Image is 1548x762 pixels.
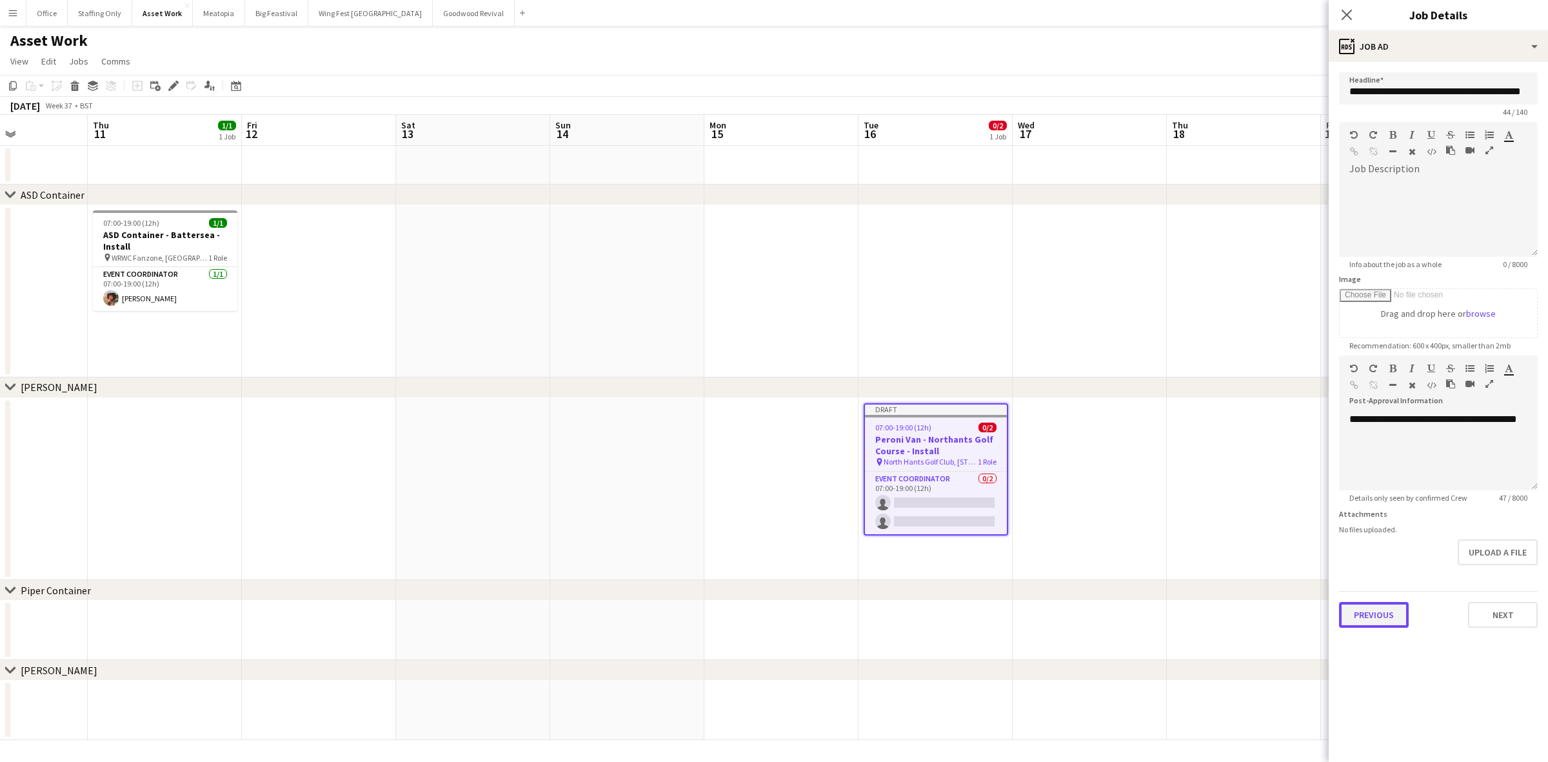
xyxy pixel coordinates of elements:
[1339,259,1452,269] span: Info about the job as a whole
[1329,6,1548,23] h3: Job Details
[1485,379,1494,389] button: Fullscreen
[21,188,84,201] div: ASD Container
[1339,602,1409,628] button: Previous
[1369,130,1378,140] button: Redo
[862,126,878,141] span: 16
[132,1,193,26] button: Asset Work
[1326,119,1336,131] span: Fri
[101,55,130,67] span: Comms
[1339,493,1478,503] span: Details only seen by confirmed Crew
[1339,341,1521,350] span: Recommendation: 600 x 400px, smaller than 2mb
[10,55,28,67] span: View
[864,403,1008,536] app-job-card: Draft07:00-19:00 (12h)0/2Peroni Van - Northants Golf Course - Install North Hants Golf Club, [STR...
[401,119,415,131] span: Sat
[1427,363,1436,374] button: Underline
[219,132,235,141] div: 1 Job
[1465,363,1474,374] button: Unordered List
[21,381,97,394] div: [PERSON_NAME]
[93,267,237,311] app-card-role: Event Coordinator1/107:00-19:00 (12h)[PERSON_NAME]
[1170,126,1188,141] span: 18
[1446,130,1455,140] button: Strikethrough
[1489,493,1538,503] span: 47 / 8000
[1427,380,1436,390] button: HTML Code
[26,1,68,26] button: Office
[96,53,135,70] a: Comms
[1339,525,1538,534] div: No files uploaded.
[208,253,227,263] span: 1 Role
[1485,363,1494,374] button: Ordered List
[553,126,571,141] span: 14
[308,1,433,26] button: Wing Fest [GEOGRAPHIC_DATA]
[1388,380,1397,390] button: Horizontal Line
[989,132,1006,141] div: 1 Job
[1172,119,1188,131] span: Thu
[80,101,93,110] div: BST
[1427,130,1436,140] button: Underline
[93,229,237,252] h3: ASD Container - Battersea - Install
[69,55,88,67] span: Jobs
[1446,379,1455,389] button: Paste as plain text
[1349,130,1358,140] button: Undo
[1388,146,1397,157] button: Horizontal Line
[1016,126,1035,141] span: 17
[399,126,415,141] span: 13
[1465,145,1474,155] button: Insert video
[978,423,997,432] span: 0/2
[93,119,109,131] span: Thu
[10,31,88,50] h1: Asset Work
[864,119,878,131] span: Tue
[1485,145,1494,155] button: Fullscreen
[1388,130,1397,140] button: Bold
[1493,107,1538,117] span: 44 / 140
[989,121,1007,130] span: 0/2
[64,53,94,70] a: Jobs
[1458,539,1538,565] button: Upload a file
[43,101,75,110] span: Week 37
[555,119,571,131] span: Sun
[1324,126,1336,141] span: 19
[245,126,257,141] span: 12
[1369,363,1378,374] button: Redo
[865,405,1007,415] div: Draft
[708,126,726,141] span: 15
[1329,31,1548,62] div: Job Ad
[884,457,978,466] span: North Hants Golf Club, [STREET_ADDRESS]
[1465,379,1474,389] button: Insert video
[865,434,1007,457] h3: Peroni Van - Northants Golf Course - Install
[1407,130,1416,140] button: Italic
[41,55,56,67] span: Edit
[1465,130,1474,140] button: Unordered List
[1407,146,1416,157] button: Clear Formatting
[1485,130,1494,140] button: Ordered List
[21,664,97,677] div: [PERSON_NAME]
[1504,130,1513,140] button: Text Color
[218,121,236,130] span: 1/1
[1407,380,1416,390] button: Clear Formatting
[865,472,1007,534] app-card-role: Event Coordinator0/207:00-19:00 (12h)
[1407,363,1416,374] button: Italic
[91,126,109,141] span: 11
[875,423,931,432] span: 07:00-19:00 (12h)
[1468,602,1538,628] button: Next
[68,1,132,26] button: Staffing Only
[93,210,237,311] app-job-card: 07:00-19:00 (12h)1/1ASD Container - Battersea - Install WRWC Fanzone, [GEOGRAPHIC_DATA]1 RoleEven...
[1339,509,1387,519] label: Attachments
[1446,363,1455,374] button: Strikethrough
[247,119,257,131] span: Fri
[1018,119,1035,131] span: Wed
[1388,363,1397,374] button: Bold
[1349,363,1358,374] button: Undo
[245,1,308,26] button: Big Feastival
[5,53,34,70] a: View
[21,584,91,597] div: Piper Container
[1504,363,1513,374] button: Text Color
[112,253,208,263] span: WRWC Fanzone, [GEOGRAPHIC_DATA]
[209,218,227,228] span: 1/1
[709,119,726,131] span: Mon
[1446,145,1455,155] button: Paste as plain text
[36,53,61,70] a: Edit
[978,457,997,466] span: 1 Role
[103,218,159,228] span: 07:00-19:00 (12h)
